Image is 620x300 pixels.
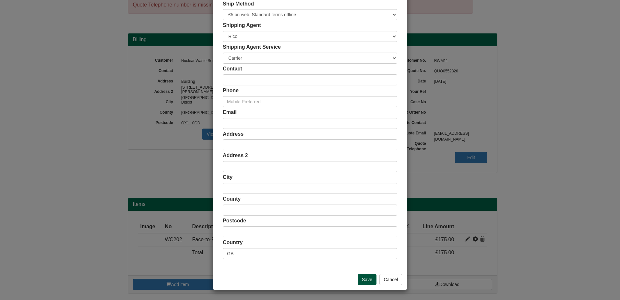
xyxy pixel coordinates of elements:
[223,239,243,246] label: Country
[223,44,281,51] label: Shipping Agent Service
[223,152,248,159] label: Address 2
[223,22,261,29] label: Shipping Agent
[379,274,402,285] button: Cancel
[223,195,241,203] label: County
[223,109,237,116] label: Email
[223,0,254,8] label: Ship Method
[358,274,376,285] input: Save
[223,131,244,138] label: Address
[223,217,246,225] label: Postcode
[223,174,232,181] label: City
[223,87,239,94] label: Phone
[223,65,242,73] label: Contact
[223,96,397,107] input: Mobile Preferred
